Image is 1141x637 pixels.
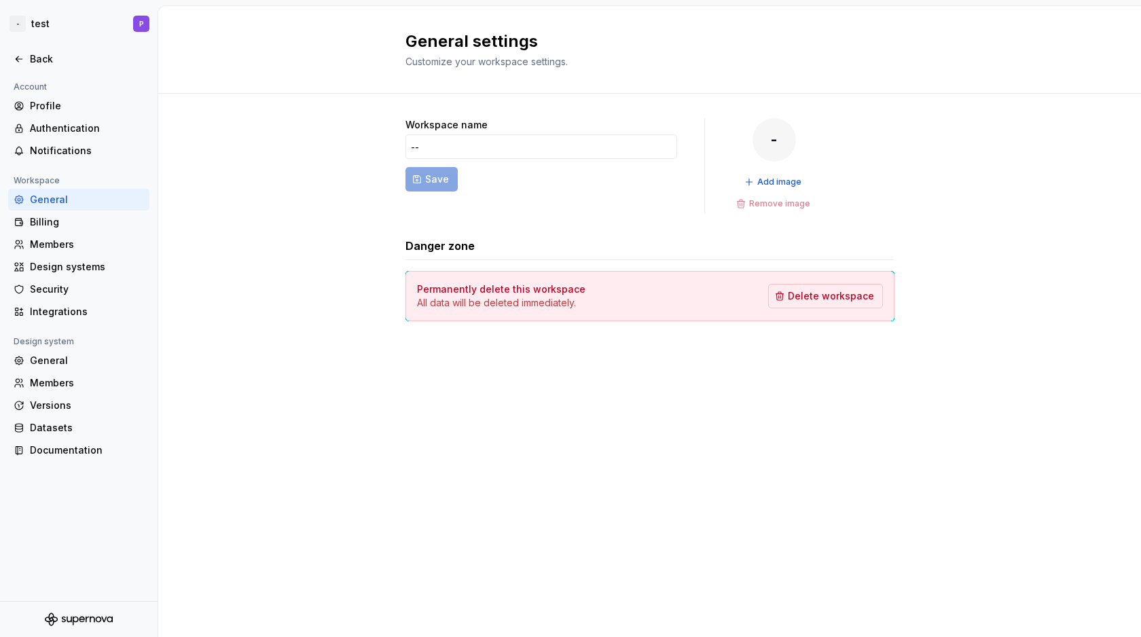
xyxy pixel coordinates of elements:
[30,376,144,390] div: Members
[8,372,149,394] a: Members
[30,193,144,206] div: General
[139,18,144,29] div: P
[30,421,144,435] div: Datasets
[8,256,149,278] a: Design systems
[45,613,113,626] svg: Supernova Logo
[757,177,801,187] span: Add image
[740,172,808,192] button: Add image
[8,395,149,416] a: Versions
[8,140,149,162] a: Notifications
[8,48,149,70] a: Back
[8,301,149,323] a: Integrations
[8,189,149,211] a: General
[30,52,144,66] div: Back
[3,9,155,39] button: -testP
[417,283,585,296] h4: Permanently delete this workspace
[30,99,144,113] div: Profile
[10,16,26,32] div: -
[768,284,883,308] button: Delete workspace
[405,31,878,52] h2: General settings
[753,118,796,162] div: -
[8,95,149,117] a: Profile
[8,117,149,139] a: Authentication
[8,211,149,233] a: Billing
[30,260,144,274] div: Design systems
[30,215,144,229] div: Billing
[30,238,144,251] div: Members
[417,296,585,310] p: All data will be deleted immediately.
[8,278,149,300] a: Security
[30,354,144,367] div: General
[8,172,65,189] div: Workspace
[30,305,144,318] div: Integrations
[8,333,79,350] div: Design system
[405,56,568,67] span: Customize your workspace settings.
[30,122,144,135] div: Authentication
[30,283,144,296] div: Security
[8,417,149,439] a: Datasets
[8,234,149,255] a: Members
[8,79,52,95] div: Account
[405,118,488,132] label: Workspace name
[31,17,50,31] div: test
[405,238,475,254] h3: Danger zone
[8,350,149,371] a: General
[8,439,149,461] a: Documentation
[30,443,144,457] div: Documentation
[788,289,874,303] span: Delete workspace
[30,144,144,158] div: Notifications
[30,399,144,412] div: Versions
